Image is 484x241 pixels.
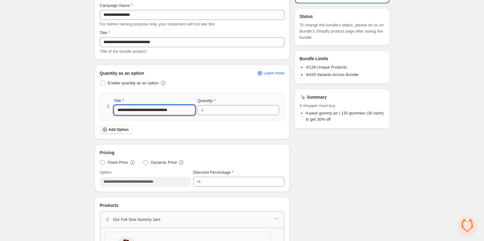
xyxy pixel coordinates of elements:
[300,103,385,109] span: A shopper must buy
[114,98,124,104] label: Title
[306,65,347,69] span: 4/128 Unique Products
[306,72,359,77] span: 4/420 Variants Across Bundle
[300,56,329,62] h3: Bundle Limits
[100,169,112,176] label: Option
[100,2,133,9] label: Campaign Name
[201,107,204,113] div: x
[253,69,288,78] a: Learn more
[264,71,284,76] span: Learn more
[151,159,177,166] span: Dynamic Price
[197,179,201,185] div: %
[100,150,114,156] span: Pricing
[100,202,119,208] span: Products
[100,125,132,134] button: Add Option
[108,127,129,132] span: Add Option
[100,22,215,26] span: For Admin naming purpose only, your customers will not see this
[198,98,215,104] label: Quantity
[108,81,159,85] span: Enable quantity as an option
[300,22,385,41] span: To change the bundle's status, please do so on Bundle's Shopify product page after saving the bundle
[100,70,144,76] span: Quantity as an option
[193,169,234,176] label: Discount Percentage
[458,216,477,235] div: Open chat
[307,94,327,100] h3: Summary
[113,216,160,223] p: Our Full Size Gummy Jars
[306,110,385,123] li: 4-pack gummy jar | 120 gummies (30 each) to get 30% off
[300,13,313,20] h3: Status
[108,159,128,166] span: Fixed Price
[100,30,110,36] label: Title
[100,49,146,54] span: Title of the bundle product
